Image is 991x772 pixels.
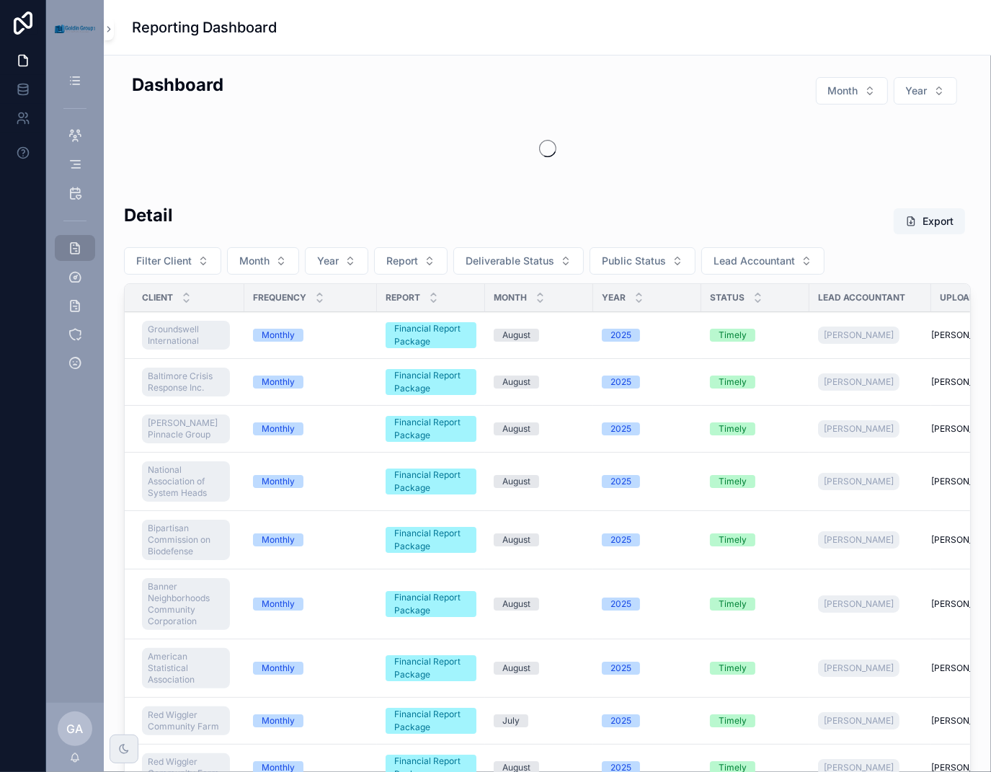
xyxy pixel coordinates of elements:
[142,461,230,502] a: National Association of System Heads
[719,376,747,389] div: Timely
[386,254,418,268] span: Report
[602,329,693,342] a: 2025
[502,662,530,675] div: August
[494,598,585,611] a: August
[818,420,899,438] a: [PERSON_NAME]
[148,371,224,394] span: Baltimore Crisis Response Inc.
[719,533,747,546] div: Timely
[818,660,899,677] a: [PERSON_NAME]
[610,475,631,488] div: 2025
[148,523,224,557] span: Bipartisan Commission on Biodefense
[148,417,224,440] span: [PERSON_NAME] Pinnacle Group
[494,533,585,546] a: August
[142,648,230,688] a: American Statistical Association
[502,329,530,342] div: August
[610,662,631,675] div: 2025
[824,476,894,487] span: [PERSON_NAME]
[253,662,368,675] a: Monthly
[386,591,476,617] a: Financial Report Package
[67,720,84,737] span: GA
[818,595,899,613] a: [PERSON_NAME]
[602,714,693,727] a: 2025
[894,77,957,105] button: Select Button
[386,416,476,442] a: Financial Report Package
[394,708,468,734] div: Financial Report Package
[494,292,527,303] span: Month
[142,318,236,352] a: Groundswell International
[818,292,905,303] span: Lead Accountant
[394,369,468,395] div: Financial Report Package
[148,464,224,499] span: National Association of System Heads
[824,715,894,727] span: [PERSON_NAME]
[262,533,295,546] div: Monthly
[719,475,747,488] div: Timely
[906,84,928,98] span: Year
[386,292,420,303] span: Report
[386,322,476,348] a: Financial Report Package
[818,327,899,344] a: [PERSON_NAME]
[386,655,476,681] a: Financial Report Package
[818,593,923,616] a: [PERSON_NAME]
[818,709,923,732] a: [PERSON_NAME]
[262,376,295,389] div: Monthly
[262,475,295,488] div: Monthly
[610,533,631,546] div: 2025
[494,714,585,727] a: July
[710,292,745,303] span: Status
[262,598,295,611] div: Monthly
[502,422,530,435] div: August
[818,417,923,440] a: [PERSON_NAME]
[227,247,299,275] button: Select Button
[317,254,339,268] span: Year
[262,329,295,342] div: Monthly
[824,423,894,435] span: [PERSON_NAME]
[828,84,858,98] span: Month
[253,533,368,546] a: Monthly
[142,292,173,303] span: Client
[816,77,888,105] button: Select Button
[124,247,221,275] button: Select Button
[374,247,448,275] button: Select Button
[701,247,825,275] button: Select Button
[824,376,894,388] span: [PERSON_NAME]
[719,598,747,611] div: Timely
[386,369,476,395] a: Financial Report Package
[239,254,270,268] span: Month
[394,655,468,681] div: Financial Report Package
[610,329,631,342] div: 2025
[394,527,468,553] div: Financial Report Package
[142,414,230,443] a: [PERSON_NAME] Pinnacle Group
[710,598,801,611] a: Timely
[253,376,368,389] a: Monthly
[818,473,899,490] a: [PERSON_NAME]
[305,247,368,275] button: Select Button
[148,581,224,627] span: Banner Neighborhoods Community Corporation
[262,422,295,435] div: Monthly
[602,376,693,389] a: 2025
[253,329,368,342] a: Monthly
[818,528,923,551] a: [PERSON_NAME]
[494,422,585,435] a: August
[142,412,236,446] a: [PERSON_NAME] Pinnacle Group
[142,704,236,738] a: Red Wiggler Community Farm
[148,651,224,686] span: American Statistical Association
[142,321,230,350] a: Groundswell International
[148,709,224,732] span: Red Wiggler Community Farm
[394,416,468,442] div: Financial Report Package
[142,575,236,633] a: Banner Neighborhoods Community Corporation
[710,376,801,389] a: Timely
[824,662,894,674] span: [PERSON_NAME]
[610,422,631,435] div: 2025
[502,533,530,546] div: August
[142,368,230,396] a: Baltimore Crisis Response Inc.
[602,292,626,303] span: Year
[719,714,747,727] div: Timely
[824,598,894,610] span: [PERSON_NAME]
[262,662,295,675] div: Monthly
[124,203,173,227] h2: Detail
[142,458,236,505] a: National Association of System Heads
[818,657,923,680] a: [PERSON_NAME]
[818,371,923,394] a: [PERSON_NAME]
[142,645,236,691] a: American Statistical Association
[502,714,520,727] div: July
